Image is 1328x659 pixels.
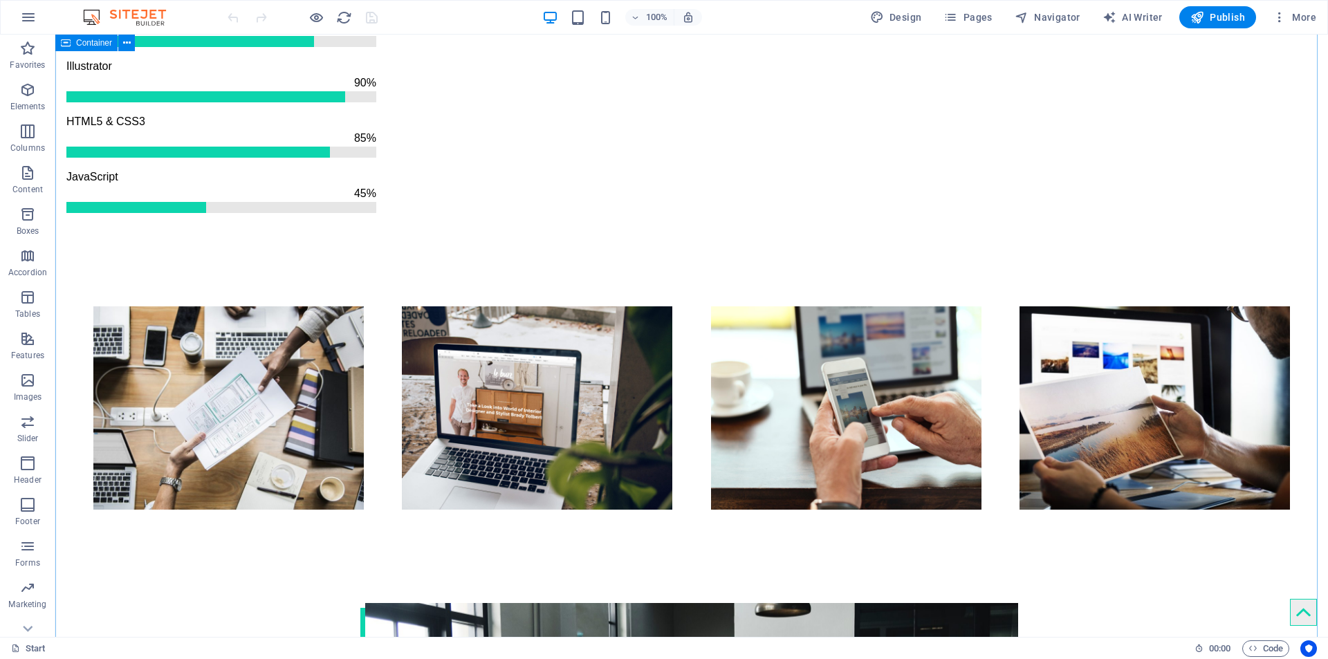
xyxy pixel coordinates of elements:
p: Images [14,391,42,402]
span: Publish [1190,10,1245,24]
button: Click here to leave preview mode and continue editing [308,9,324,26]
button: Publish [1179,6,1256,28]
span: AI Writer [1103,10,1163,24]
span: More [1273,10,1316,24]
button: Code [1242,640,1289,657]
button: Usercentrics [1300,640,1317,657]
p: Tables [15,308,40,319]
span: : [1219,643,1221,653]
p: Columns [10,142,45,154]
p: Marketing [8,599,46,610]
p: Forms [15,557,40,568]
p: Header [14,474,41,485]
p: Features [11,350,44,361]
button: Design [865,6,928,28]
p: Favorites [10,59,45,71]
button: More [1267,6,1322,28]
span: Design [870,10,922,24]
span: Code [1248,640,1283,657]
span: 00 00 [1209,640,1230,657]
i: On resize automatically adjust zoom level to fit chosen device. [682,11,694,24]
button: 100% [625,9,674,26]
i: Reload page [336,10,352,26]
div: Design (Ctrl+Alt+Y) [865,6,928,28]
span: Pages [943,10,992,24]
p: Boxes [17,225,39,236]
span: Container [76,39,112,47]
button: Navigator [1009,6,1086,28]
p: Elements [10,101,46,112]
img: Editor Logo [80,9,183,26]
p: Footer [15,516,40,527]
button: AI Writer [1097,6,1168,28]
button: Pages [938,6,997,28]
p: Content [12,184,43,195]
button: reload [335,9,352,26]
h6: 100% [646,9,668,26]
a: Click to cancel selection. Double-click to open Pages [11,640,46,657]
h6: Session time [1195,640,1231,657]
span: Navigator [1015,10,1080,24]
p: Slider [17,433,39,444]
p: Accordion [8,267,47,278]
